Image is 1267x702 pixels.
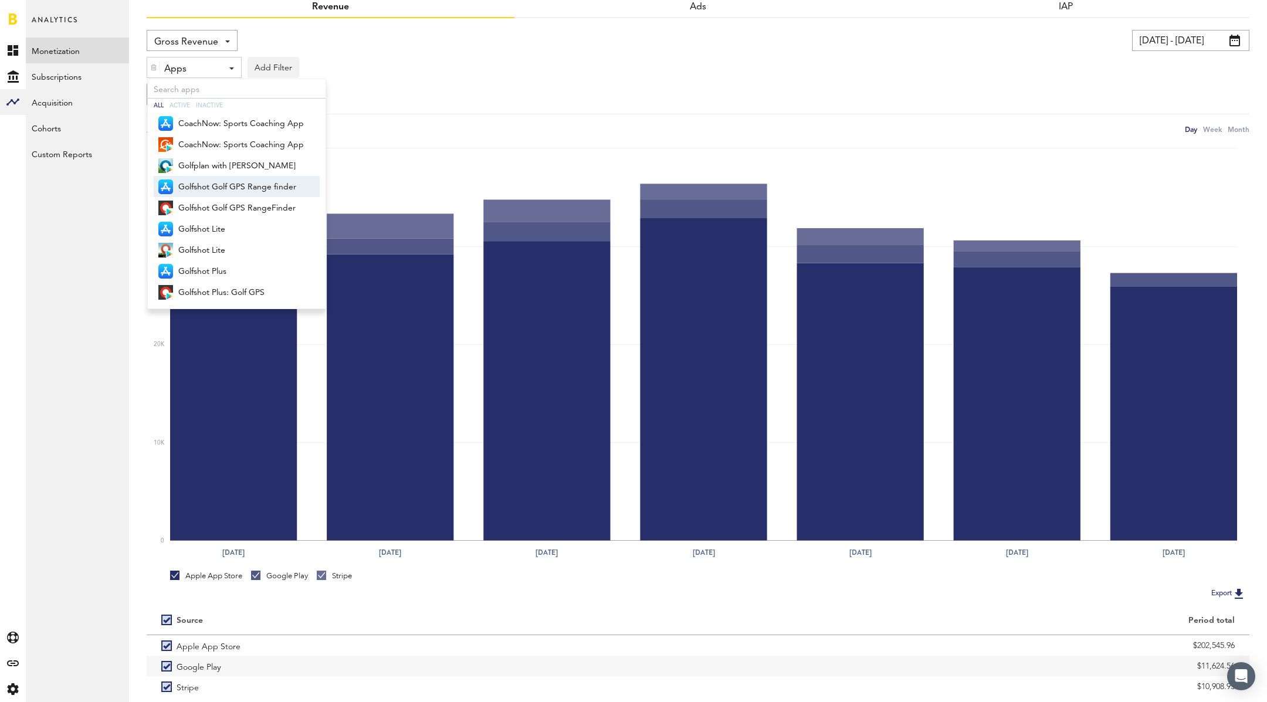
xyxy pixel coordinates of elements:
[312,2,349,12] a: Revenue
[317,571,352,581] div: Stripe
[158,243,173,257] img: a11NXiQTRNSXhrAMvtN-2slz3VkCtde3tPM6Zm9MgPNPABo-zWWBvkmQmOQm8mMzBJY
[158,201,173,215] img: 9UIL7DXlNAIIFEZzCGWNoqib7oEsivjZRLL_hB0ZyHGU9BuA-VfhrlfGZ8low1eCl7KE
[25,8,67,19] span: Support
[178,135,304,155] span: CoachNow: Sports Coaching App
[177,676,199,697] span: Stripe
[158,158,173,173] img: sBPeqS6XAcNXYiGp6eff5ihk_aIia0HG7q23RzlLlG3UvEseAchHCstpU1aPnIK6Zg
[713,657,1235,675] div: $11,624.56
[158,116,173,131] img: 21.png
[158,179,173,194] img: 21.png
[196,99,223,113] div: Inactive
[379,547,401,558] text: [DATE]
[26,38,129,63] a: Monetization
[154,239,309,260] a: Golfshot Lite
[161,538,164,544] text: 0
[1228,123,1249,135] div: Month
[154,113,309,134] a: CoachNow: Sports Coaching App
[1203,123,1222,135] div: Week
[154,342,165,348] text: 20K
[536,547,558,558] text: [DATE]
[154,260,309,282] a: Golfshot Plus
[177,635,240,656] span: Apple App Store
[154,197,309,218] a: Golfshot Golf GPS RangeFinder
[154,99,164,113] div: All
[713,678,1235,696] div: $10,908.93
[166,293,173,300] img: 17.png
[26,63,129,89] a: Subscriptions
[1208,586,1249,601] button: Export
[148,79,326,99] input: Search apps
[26,115,129,141] a: Cohorts
[248,57,299,78] button: Add Filter
[178,114,304,134] span: CoachNow: Sports Coaching App
[150,63,157,72] img: trash_awesome_blue.svg
[166,208,173,215] img: 17.png
[158,222,173,236] img: 21.png
[26,89,129,115] a: Acquisition
[178,240,304,260] span: Golfshot Lite
[166,250,173,257] img: 17.png
[177,616,203,626] div: Source
[170,99,190,113] div: Active
[1227,662,1255,690] div: Open Intercom Messenger
[1232,586,1246,601] img: Export
[849,547,872,558] text: [DATE]
[154,282,309,303] a: Golfshot Plus: Golf GPS
[178,156,304,176] span: Golfplan with [PERSON_NAME]
[154,218,309,239] a: Golfshot Lite
[178,262,304,282] span: Golfshot Plus
[154,440,165,446] text: 10K
[158,264,173,279] img: 21.png
[178,198,304,218] span: Golfshot Golf GPS RangeFinder
[690,2,706,12] a: Ads
[166,145,173,152] img: 17.png
[1059,2,1073,12] a: IAP
[1006,547,1028,558] text: [DATE]
[178,219,304,239] span: Golfshot Lite
[177,656,221,676] span: Google Play
[713,616,1235,626] div: Period total
[154,155,309,176] a: Golfplan with [PERSON_NAME]
[164,59,215,79] div: Apps
[693,547,715,558] text: [DATE]
[1185,123,1197,135] div: Day
[154,32,218,52] span: Gross Revenue
[178,283,304,303] span: Golfshot Plus: Golf GPS
[154,176,309,197] a: Golfshot Golf GPS Range finder
[166,166,173,173] img: 17.png
[178,177,304,197] span: Golfshot Golf GPS Range finder
[170,571,242,581] div: Apple App Store
[147,57,160,77] div: Delete
[26,141,129,167] a: Custom Reports
[158,285,173,300] img: qo9Ua-kR-mJh2mDZAFTx63M3e_ysg5da39QDrh9gHco8-Wy0ARAsrZgd-3XanziKTNQl
[154,134,309,155] a: CoachNow: Sports Coaching App
[222,547,245,558] text: [DATE]
[251,571,308,581] div: Google Play
[1163,547,1185,558] text: [DATE]
[713,637,1235,654] div: $202,545.96
[158,137,173,152] img: 2Xbc31OCI-Vjec7zXvAE2OM2ObFaU9b1-f7yXthkulAYejON_ZuzouX1xWJgL0G7oZ0
[32,13,78,38] span: Analytics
